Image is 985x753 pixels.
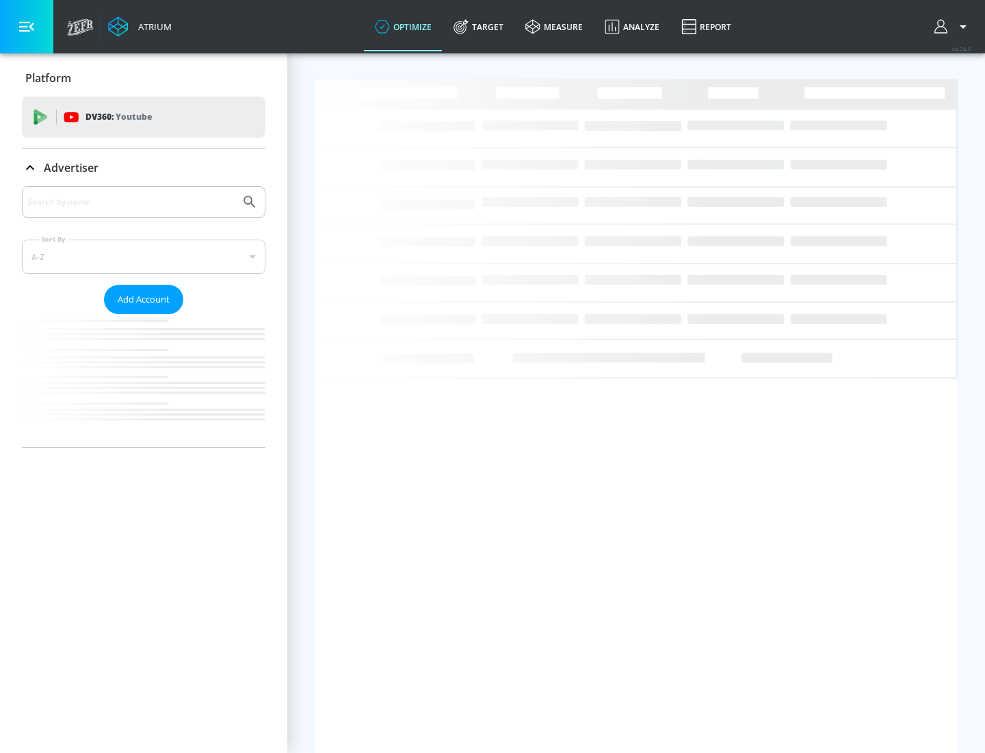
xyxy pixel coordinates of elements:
[27,193,235,211] input: Search by name
[22,186,265,447] div: Advertiser
[22,314,265,447] nav: list of Advertiser
[39,235,68,244] label: Sort By
[25,71,71,86] p: Platform
[364,2,443,51] a: optimize
[22,240,265,274] div: A-Z
[22,97,265,138] div: DV360: Youtube
[44,160,98,175] p: Advertiser
[22,59,265,97] div: Platform
[952,45,971,53] span: v 4.24.0
[108,16,172,37] a: Atrium
[514,2,594,51] a: measure
[104,285,183,314] button: Add Account
[118,292,170,307] span: Add Account
[594,2,670,51] a: Analyze
[133,21,172,33] div: Atrium
[443,2,514,51] a: Target
[670,2,742,51] a: Report
[86,110,152,125] p: DV360:
[116,110,152,124] p: Youtube
[22,149,265,187] div: Advertiser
